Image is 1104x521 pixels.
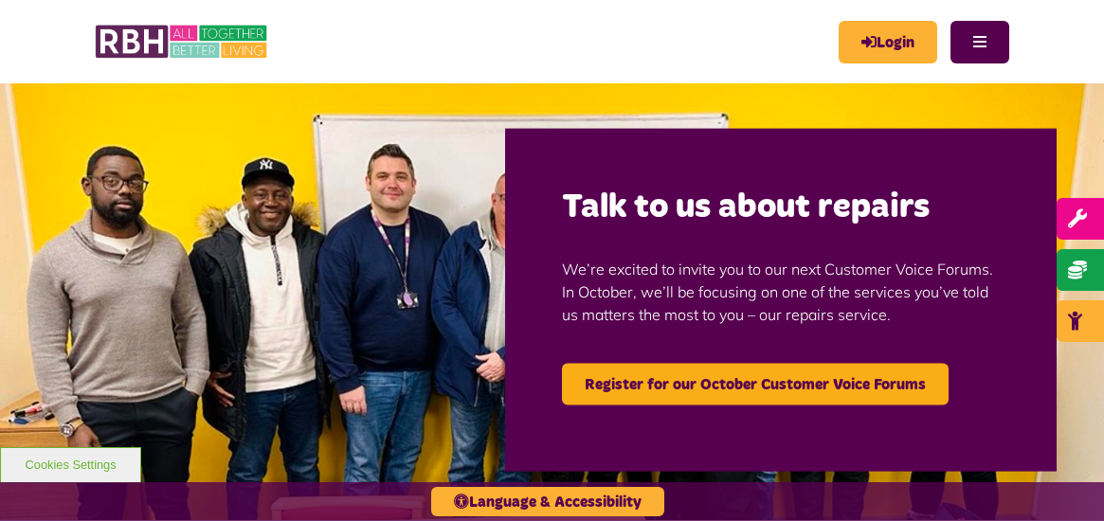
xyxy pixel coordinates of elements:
a: Register for our October Customer Voice Forums [562,364,949,405]
h2: Talk to us about repairs [562,185,1001,229]
button: Language & Accessibility [431,487,664,516]
a: MyRBH [839,21,937,63]
img: RBH [95,19,270,64]
p: We’re excited to invite you to our next Customer Voice Forums. In October, we’ll be focusing on o... [562,229,1001,354]
button: Navigation [950,21,1009,63]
